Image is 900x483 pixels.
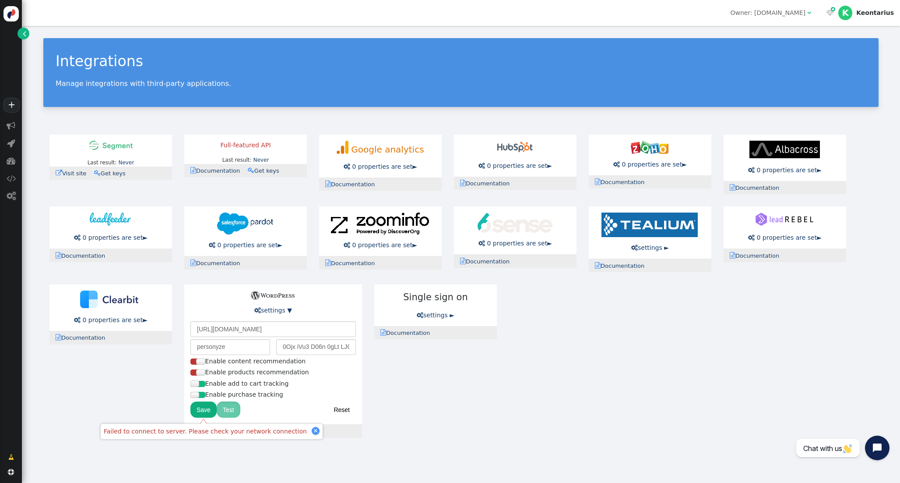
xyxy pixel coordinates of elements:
img: hubspot-100x37.png [497,141,533,154]
span:  [325,259,331,266]
a: Documentation [730,252,785,259]
a: Documentation [56,252,111,259]
span:  [344,242,350,248]
label: Enable purchase tracking [190,391,283,398]
input: Site root url [190,321,356,337]
img: logo-icon.svg [4,6,19,21]
a:  0 properties are set► [748,234,822,241]
span: Single sign on [401,291,470,305]
a: Documentation [56,334,111,341]
span: 0 properties are set [487,162,547,169]
a: Get keys [248,167,285,174]
span:  [74,234,81,241]
p: Manage integrations with third-party applications. [56,79,866,88]
a: Documentation [190,260,246,266]
div: K [838,6,852,20]
span: 0 properties are set [756,167,817,174]
span:  [56,252,61,259]
input: Application Password [276,339,356,355]
span:  [8,453,14,462]
a: + [4,98,19,113]
span:  [595,262,601,269]
label: Enable content recommendation [190,358,306,365]
a: Documentation [190,167,246,174]
span:  [595,178,601,185]
span:  [7,121,15,130]
span:  [478,163,485,169]
img: tealium-logo-210x50.png [601,213,698,237]
span: 0 properties are set [622,161,682,168]
span: 0 properties are set [82,234,143,241]
a:  0 properties are set► [344,163,417,170]
button: Test [217,401,240,417]
span:  [380,329,386,336]
a: Get keys [94,170,131,177]
div: Full-featured API [190,141,301,150]
span:  [831,6,835,13]
span:  [748,167,755,173]
a:  0 properties are set► [478,240,552,247]
span:  [7,174,16,183]
a: settings ► [417,312,454,319]
a:   [825,8,835,18]
span: 0 properties are set [352,163,412,170]
img: ga-logo-45x50.png [337,141,348,154]
span:  [417,312,423,318]
a:  0 properties are set► [344,241,417,249]
span: Google analytics [351,144,424,155]
div: Owner: [DOMAIN_NAME] [730,8,805,18]
div: Integrations [56,50,866,72]
span:  [460,180,466,186]
span:  [8,469,14,475]
a:  [2,449,20,465]
a: Documentation [460,258,515,265]
div: Failed to connect to server. Please check your network connection [104,427,320,436]
img: leadfeeder-logo.svg [90,213,131,226]
input: User name [190,339,270,355]
a: settings ▼ [254,307,292,314]
img: clearbit.svg [80,291,141,308]
span:  [344,163,350,170]
span: 0 properties are set [487,240,547,247]
a: Documentation [595,179,650,185]
a: Documentation [380,330,436,336]
a: Documentation [730,185,785,191]
a:  0 properties are set► [74,234,148,241]
img: zoho-100x35.png [631,141,668,154]
button: Reset [327,401,356,417]
span:  [56,170,62,176]
span:  [56,334,61,341]
div: Keontarius [856,9,894,17]
span:  [807,10,811,16]
span:  [613,161,620,167]
span:  [7,139,15,148]
span:  [826,10,833,16]
a:  0 properties are set► [748,167,822,174]
span:  [7,192,16,200]
span:  [730,252,735,259]
a: Never [253,157,269,163]
span: Last result: [222,157,252,163]
span: Last result: [88,160,117,166]
a:  [18,28,29,39]
span:  [209,242,215,248]
a:  0 properties are set► [209,241,282,249]
span:  [23,29,26,38]
span:  [7,156,15,165]
span:  [94,170,101,176]
a: settings ► [631,244,669,251]
a: Documentation [460,180,515,187]
a: Documentation [325,260,380,266]
span:  [248,167,254,174]
img: leadrebel-logo.svg [756,213,814,226]
span:  [190,167,196,174]
a:  0 properties are set► [613,161,687,168]
img: wordpress-100x20.png [251,291,295,300]
span: 0 properties are set [217,241,278,249]
span: 0 properties are set [756,234,817,241]
span:  [460,258,466,264]
a: Visit site [56,170,92,177]
img: zoominfo-224x50.png [331,213,429,234]
span:  [730,184,735,191]
span:  [748,234,755,241]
